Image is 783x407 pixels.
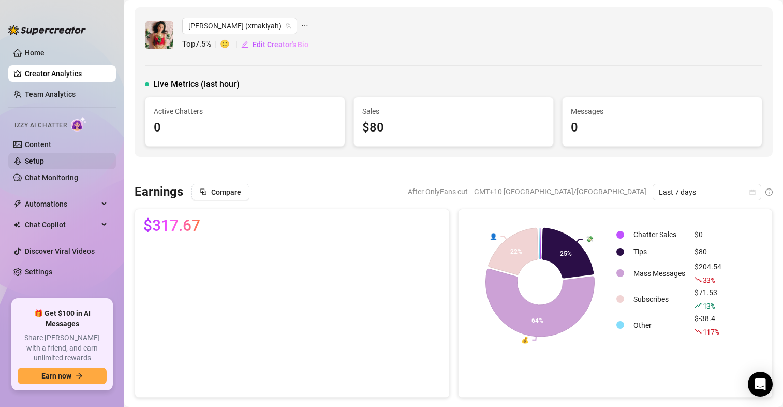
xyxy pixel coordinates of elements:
[14,121,67,130] span: Izzy AI Chatter
[18,368,107,384] button: Earn nowarrow-right
[153,78,240,91] span: Live Metrics (last hour)
[362,118,545,138] div: $80
[659,184,755,200] span: Last 7 days
[13,200,22,208] span: thunderbolt
[695,287,721,312] div: $71.53
[490,232,497,240] text: 👤
[25,268,52,276] a: Settings
[154,106,336,117] span: Active Chatters
[362,106,545,117] span: Sales
[253,40,308,49] span: Edit Creator's Bio
[25,65,108,82] a: Creator Analytics
[748,372,773,397] div: Open Intercom Messenger
[408,184,468,199] span: After OnlyFans cut
[182,38,220,51] span: Top 7.5 %
[8,25,86,35] img: logo-BBDzfeDw.svg
[25,90,76,98] a: Team Analytics
[135,184,183,200] h3: Earnings
[41,372,71,380] span: Earn now
[143,217,200,234] span: $317.67
[629,227,689,243] td: Chatter Sales
[25,157,44,165] a: Setup
[695,229,721,240] div: $0
[211,188,241,196] span: Compare
[25,216,98,233] span: Chat Copilot
[703,301,715,311] span: 13 %
[241,36,309,53] button: Edit Creator's Bio
[18,333,107,364] span: Share [PERSON_NAME] with a friend, and earn unlimited rewards
[571,106,754,117] span: Messages
[585,235,593,243] text: 💸
[301,18,308,34] span: ellipsis
[285,23,291,29] span: team
[18,309,107,329] span: 🎁 Get $100 in AI Messages
[191,184,249,200] button: Compare
[629,287,689,312] td: Subscribes
[629,244,689,260] td: Tips
[629,313,689,338] td: Other
[703,327,719,337] span: 117 %
[765,188,773,196] span: info-circle
[200,188,207,195] span: block
[25,196,98,212] span: Automations
[25,49,45,57] a: Home
[25,247,95,255] a: Discover Viral Videos
[13,221,20,228] img: Chat Copilot
[25,140,51,149] a: Content
[145,21,173,49] img: maki
[474,184,646,199] span: GMT+10 [GEOGRAPHIC_DATA]/[GEOGRAPHIC_DATA]
[25,173,78,182] a: Chat Monitoring
[695,313,721,338] div: $-38.4
[695,276,702,283] span: fall
[695,328,702,335] span: fall
[703,275,715,285] span: 33 %
[188,18,291,34] span: maki (xmakiyah)
[695,246,721,257] div: $80
[749,189,756,195] span: calendar
[571,118,754,138] div: 0
[154,118,336,138] div: 0
[521,336,529,343] text: 💰
[695,302,702,309] span: rise
[76,372,83,380] span: arrow-right
[241,41,248,48] span: edit
[695,261,721,286] div: $204.54
[71,117,87,132] img: AI Chatter
[220,38,241,51] span: 🙂
[629,261,689,286] td: Mass Messages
